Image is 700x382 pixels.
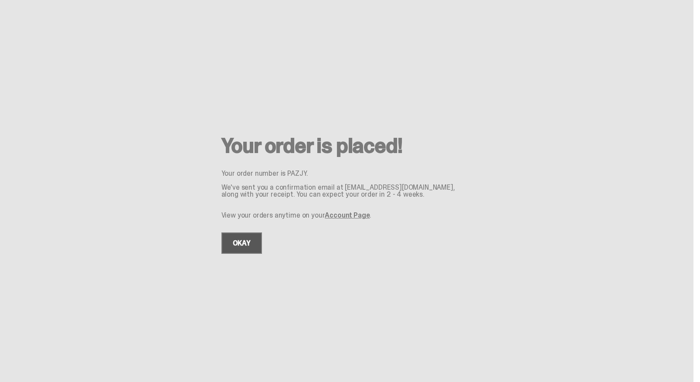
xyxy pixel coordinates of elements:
a: OKAY [221,232,262,254]
h2: Your order is placed! [221,135,472,156]
a: Account Page [325,211,370,220]
p: Your order number is PAZJY. [221,170,472,177]
p: We've sent you a confirmation email at [EMAIL_ADDRESS][DOMAIN_NAME], along with your receipt. You... [221,184,472,198]
p: View your orders anytime on your . [221,212,472,219]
